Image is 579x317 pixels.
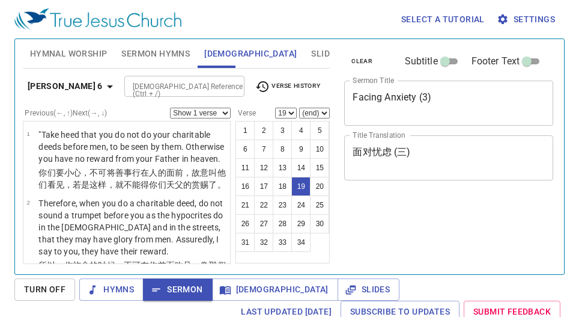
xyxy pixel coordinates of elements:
[153,282,202,297] span: Sermon
[47,180,226,189] wg846: 看见
[254,177,273,196] button: 17
[14,279,75,301] button: Turn Off
[273,214,292,233] button: 28
[235,214,255,233] button: 26
[338,279,399,301] button: Slides
[183,180,226,189] wg3962: 的
[273,195,292,215] button: 23
[310,214,329,233] button: 30
[310,121,329,140] button: 5
[254,233,273,252] button: 32
[222,282,329,297] span: [DEMOGRAPHIC_DATA]
[38,167,226,191] p: 你们
[212,279,338,301] button: [DEMOGRAPHIC_DATA]
[121,46,190,61] span: Sermon Hymns
[204,46,297,61] span: [DEMOGRAPHIC_DATA]
[471,54,520,69] span: Footer Text
[235,195,255,215] button: 21
[347,282,390,297] span: Slides
[405,54,438,69] span: Subtitle
[291,158,311,177] button: 14
[235,121,255,140] button: 1
[26,131,29,137] span: 1
[25,109,107,117] label: Previous (←, ↑) Next (→, ↓)
[107,180,226,189] wg1490: ，就不能
[291,121,311,140] button: 4
[248,78,327,96] button: Verse History
[38,260,225,306] wg3767: ，你施舍
[291,214,311,233] button: 29
[143,279,212,301] button: Sermon
[64,180,226,189] wg2300: ，若是这样
[310,195,329,215] button: 25
[128,79,221,93] input: Type Bible Reference
[38,259,226,307] p: 所以
[235,109,256,117] label: Verse
[28,79,103,94] b: [PERSON_NAME] 6
[499,12,555,27] span: Settings
[149,180,225,189] wg2192: 你们
[254,140,273,159] button: 7
[396,8,490,31] button: Select a tutorial
[14,8,181,30] img: True Jesus Church
[311,46,339,61] span: Slides
[38,260,225,306] wg1654: 的时候
[291,140,311,159] button: 9
[235,233,255,252] button: 31
[79,279,144,301] button: Hymns
[310,158,329,177] button: 15
[23,75,122,97] button: [PERSON_NAME] 6
[310,140,329,159] button: 10
[353,91,545,114] textarea: Facing Anxiety (3)
[30,46,108,61] span: Hymnal Worship
[344,54,380,69] button: clear
[38,129,226,165] p: "Take heed that you do not do your charitable deeds before men, to be seen by them. Otherwise you...
[38,168,225,189] wg3361: 将善事
[273,140,292,159] button: 8
[351,56,372,67] span: clear
[254,158,273,177] button: 12
[166,180,226,189] wg5216: 天
[38,168,225,189] wg4337: ，不可
[175,180,226,189] wg3772: 父
[273,233,292,252] button: 33
[254,121,273,140] button: 2
[339,193,513,288] iframe: from-child
[38,168,225,189] wg1654: 行
[254,195,273,215] button: 22
[38,197,226,257] p: Therefore, when you do a charitable deed, do not sound a trumpet before you as the hypocrites do ...
[353,146,545,169] textarea: 面对忧虑 (三)
[273,177,292,196] button: 18
[235,158,255,177] button: 11
[291,195,311,215] button: 24
[494,8,560,31] button: Settings
[38,260,225,306] wg3752: ，不可
[208,180,225,189] wg3408: 了。
[235,177,255,196] button: 16
[192,180,226,189] wg3844: 赏赐
[273,158,292,177] button: 13
[26,199,29,206] span: 2
[291,233,311,252] button: 34
[38,168,225,189] wg5216: 要小心
[273,121,292,140] button: 3
[24,282,65,297] span: Turn Off
[401,12,485,27] span: Select a tutorial
[310,177,329,196] button: 20
[254,214,273,233] button: 27
[89,282,134,297] span: Hymns
[141,180,226,189] wg3756: 得
[291,177,311,196] button: 19
[255,79,320,94] span: Verse History
[235,140,255,159] button: 6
